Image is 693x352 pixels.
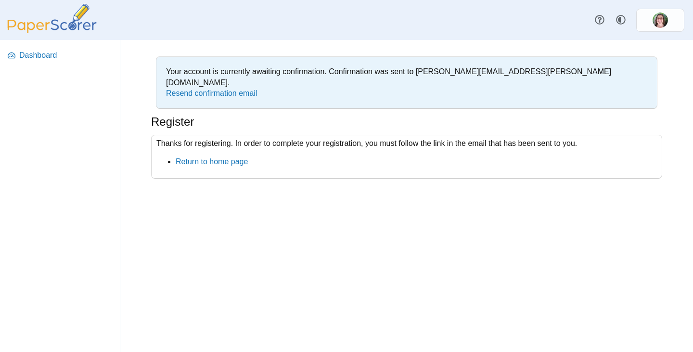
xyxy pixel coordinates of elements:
[176,157,248,166] a: Return to home page
[166,89,257,97] a: Resend confirmation email
[653,13,668,28] span: Brooke Kelly
[4,26,100,35] a: PaperScorer
[4,4,100,33] img: PaperScorer
[653,13,668,28] img: ps.jIrQeq6sXhOn61F0
[636,9,684,32] a: ps.jIrQeq6sXhOn61F0
[19,50,113,61] span: Dashboard
[161,62,652,104] div: Your account is currently awaiting confirmation. Confirmation was sent to [PERSON_NAME][EMAIL_ADD...
[151,114,194,130] h1: Register
[4,44,117,67] a: Dashboard
[151,135,662,179] div: Thanks for registering. In order to complete your registration, you must follow the link in the e...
